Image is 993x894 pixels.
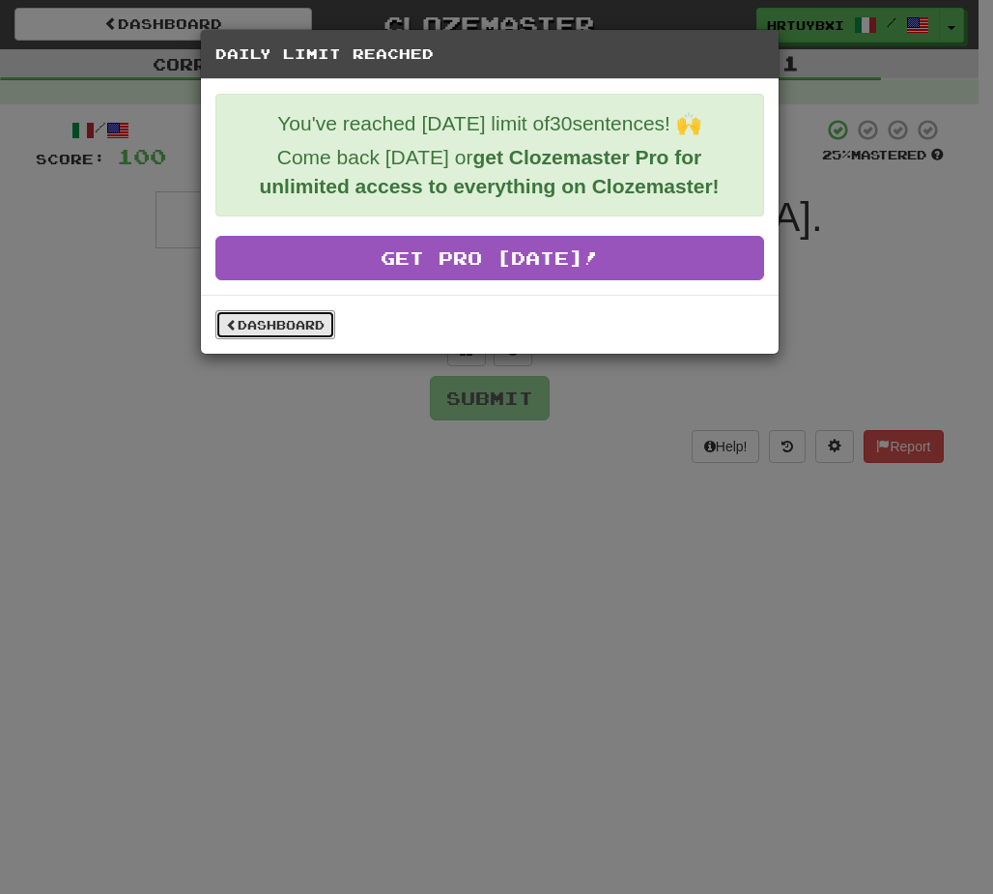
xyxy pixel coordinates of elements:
a: Dashboard [215,310,335,339]
p: Come back [DATE] or [231,143,749,201]
a: Get Pro [DATE]! [215,236,764,280]
p: You've reached [DATE] limit of 30 sentences! 🙌 [231,109,749,138]
strong: get Clozemaster Pro for unlimited access to everything on Clozemaster! [259,146,719,197]
h5: Daily Limit Reached [215,44,764,64]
